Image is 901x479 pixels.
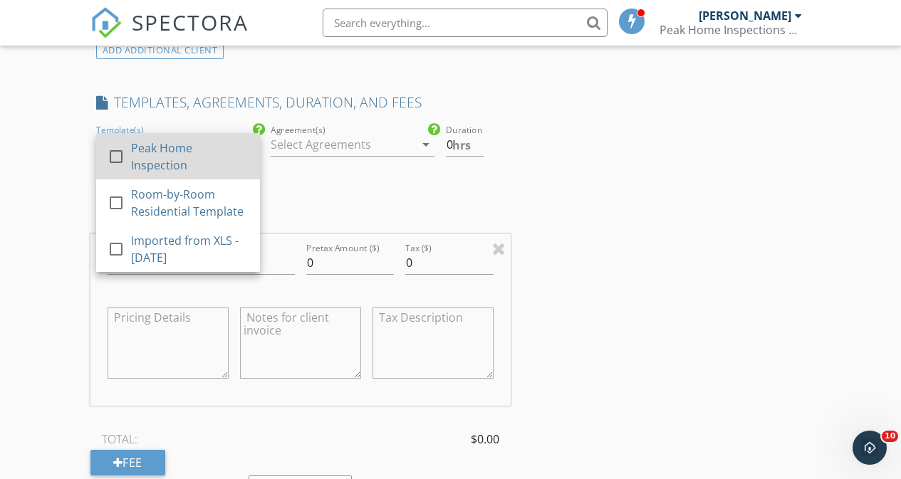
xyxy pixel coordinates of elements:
a: SPECTORA [90,19,249,49]
div: Peak Home Inspections of Northern Arizona [660,23,802,37]
img: The Best Home Inspection Software - Spectora [90,7,122,38]
div: Peak Home Inspection [130,140,248,174]
div: [PERSON_NAME] [699,9,791,23]
input: Search everything... [323,9,608,37]
span: SPECTORA [132,7,249,37]
span: hrs [452,140,471,151]
i: arrow_drop_down [417,136,434,153]
input: 0.0 [446,133,483,157]
div: Imported from XLS - [DATE] [130,232,248,266]
span: $0.00 [471,431,499,448]
span: 10 [882,431,898,442]
iframe: Intercom live chat [853,431,887,465]
h4: FEES [96,205,505,223]
div: Room-by-Room Residential Template [130,186,248,220]
h4: TEMPLATES, AGREEMENTS, DURATION, AND FEES [96,93,505,112]
span: TOTAL: [102,431,137,448]
div: Fee [90,450,165,475]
